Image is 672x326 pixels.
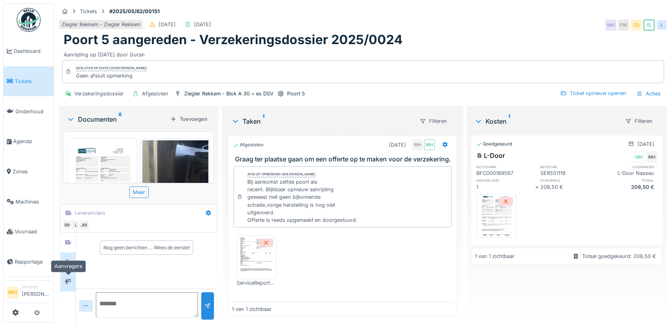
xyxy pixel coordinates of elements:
[51,260,86,272] div: Aanvragers
[508,116,510,126] sup: 1
[142,140,208,258] img: h5rp99iw4v85dmeepfjiseupm90u
[475,252,515,260] div: 1 van 1 zichtbaar
[287,90,305,97] div: Poort 5
[262,116,264,126] sup: 1
[13,138,50,145] span: Agenda
[656,19,667,31] div: L
[476,141,512,147] div: Goedgekeurd
[540,169,598,177] div: SER551119
[4,66,54,97] a: Tickets
[4,217,54,247] a: Voorraad
[15,228,50,235] span: Voorraad
[129,186,149,198] div: Meer
[159,21,176,28] div: [DATE]
[14,47,50,55] span: Dashboard
[106,8,163,15] strong: #2025/05/62/00151
[599,178,657,183] h6: totaal
[7,287,19,299] li: MH
[535,183,540,191] div: ×
[75,209,105,217] div: Leveranciers
[67,114,167,124] div: Documenten
[76,66,147,71] div: Gesloten op [DATE] door [PERSON_NAME]
[389,141,406,149] div: [DATE]
[474,116,618,126] div: Kosten
[13,168,50,175] span: Zones
[237,279,276,287] div: ServiceReport-SER5511191_1.pdf
[4,96,54,126] a: Onderhoud
[476,164,535,169] h6: factuurnr.
[416,115,451,127] div: Filteren
[64,48,662,58] div: Aanrijding op [DATE] door Guran
[631,19,642,31] div: CD
[16,198,50,206] span: Machines
[142,90,168,97] div: Afgesloten
[15,78,50,85] span: Tickets
[4,186,54,217] a: Machines
[599,164,657,169] h6: leverancier
[22,284,50,290] div: Manager
[22,284,50,301] li: [PERSON_NAME]
[62,219,74,231] div: MH
[118,114,122,124] sup: 6
[4,36,54,66] a: Dashboard
[540,178,598,183] h6: stuksprijs
[194,21,211,28] div: [DATE]
[605,19,616,31] div: MH
[646,151,657,163] div: MH
[582,252,656,260] div: Totaal goedgekeurd: 208,50 €
[540,183,598,191] div: 208,50 €
[17,8,41,32] img: Badge_color-CXgf-gQk.svg
[622,115,656,127] div: Filteren
[232,305,272,313] div: 1 van 1 zichtbaar
[633,151,645,163] div: MH
[633,88,664,99] div: Acties
[239,237,274,277] img: uz5rzn5srjl9deuw3ynzetgn3pvw
[74,90,124,97] div: Verzekeringsdossier
[62,21,140,28] div: Ziegler Rekkem - Ziegler Rekkem
[7,284,50,303] a: MH Manager[PERSON_NAME]
[478,196,514,236] img: jqe7z3bz8l9zmik07ly66huplda8
[476,178,535,183] h6: hoeveelheid
[618,19,629,31] div: PW
[15,258,50,266] span: Rapportage
[78,219,89,231] div: JM
[4,247,54,277] a: Rapportage
[16,108,50,115] span: Onderhoud
[235,155,453,163] h3: Graag ter plaatse gaan om een offerte op te maken voor de verzekering.
[557,88,629,99] div: Ticket opnieuw openen
[233,142,264,148] div: Afgesloten
[4,126,54,157] a: Agenda
[64,32,403,47] h1: Poort 5 aangereden - Verzekeringsdossier 2025/0024
[599,183,657,191] div: 208,50 €
[231,116,413,126] div: Taken
[80,8,97,15] div: Tickets
[69,140,135,234] img: jqe7z3bz8l9zmik07ly66huplda8
[4,157,54,187] a: Zones
[424,139,435,150] div: MH
[70,219,82,231] div: L
[184,90,274,97] div: Ziegler Rekkem - Blok A 30 = ex DSV
[247,178,357,224] div: Bij aankomst zelfde poort als recent. Blijkbaar opnieuw aanrijding geweest met geen bijkomende sc...
[540,164,598,169] h6: bestelnr.
[103,244,190,251] div: Nog geen berichten … Wees de eerste!
[476,183,535,191] div: 1
[76,72,147,80] div: Geen afsluit opmerking
[167,114,211,124] div: Toevoegen
[637,140,655,148] div: [DATE]
[476,151,505,160] div: L-Door
[599,169,657,177] div: L-Door Nassau
[412,139,423,150] div: MH
[476,169,535,177] div: BFC000189567
[247,172,315,177] div: Afsluit opmerking van [PERSON_NAME]
[643,19,655,31] div: SL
